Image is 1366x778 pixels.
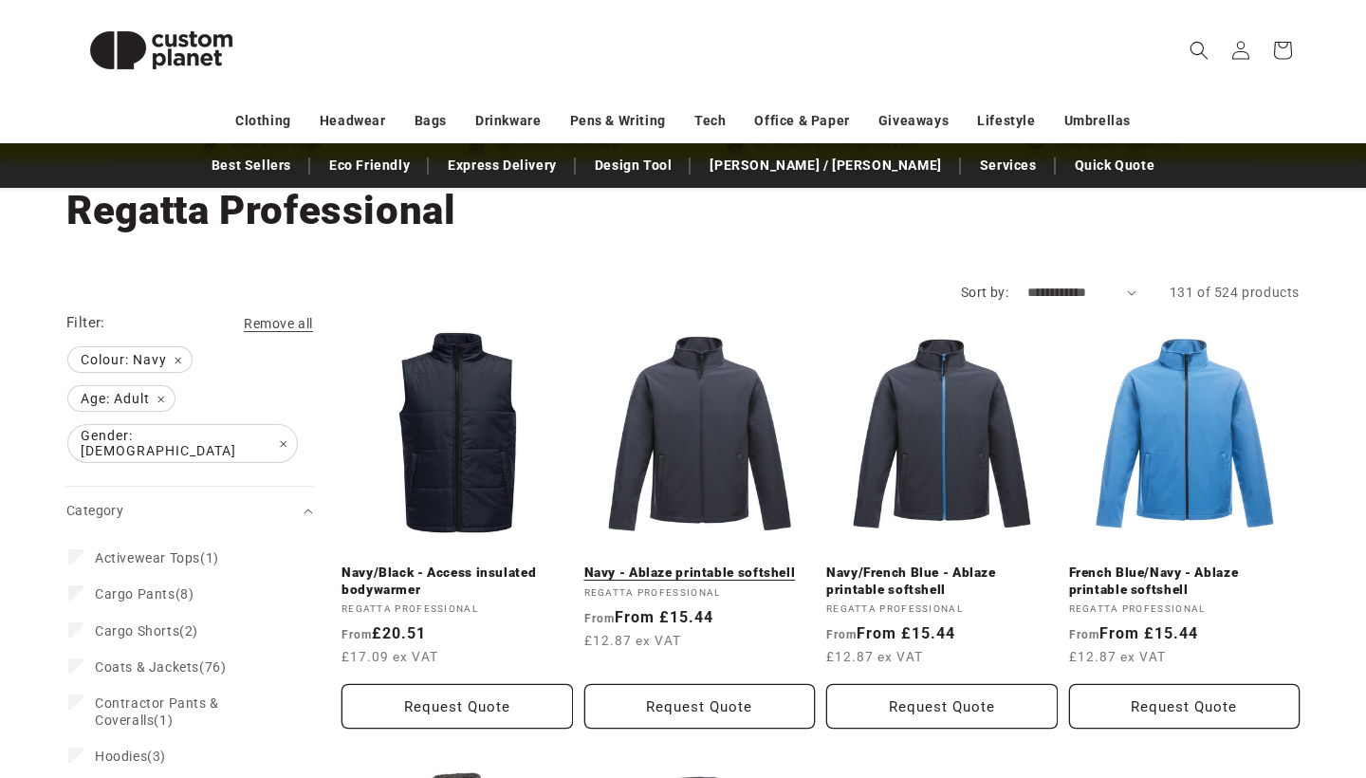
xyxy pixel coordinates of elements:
[320,149,419,182] a: Eco Friendly
[970,149,1046,182] a: Services
[95,695,281,729] span: (1)
[585,149,682,182] a: Design Tool
[66,386,176,411] a: Age: Adult
[244,316,313,331] span: Remove all
[66,347,194,372] a: Colour: Navy
[700,149,951,182] a: [PERSON_NAME] / [PERSON_NAME]
[1065,149,1165,182] a: Quick Quote
[977,104,1035,138] a: Lifestyle
[68,386,175,411] span: Age: Adult
[1271,687,1366,778] iframe: Chat Widget
[95,549,219,566] span: (1)
[68,347,192,372] span: Colour: Navy
[66,185,1300,236] h1: Regatta Professional
[570,104,666,138] a: Pens & Writing
[438,149,566,182] a: Express Delivery
[878,104,949,138] a: Giveaways
[584,684,816,729] button: Request Quote
[95,749,147,764] span: Hoodies
[1178,29,1220,71] summary: Search
[826,565,1058,598] a: Navy/French Blue - Ablaze printable softshell
[961,285,1008,300] label: Sort by:
[95,659,199,675] span: Coats & Jackets
[95,585,194,602] span: (8)
[1170,285,1300,300] span: 131 of 524 products
[244,312,313,336] a: Remove all
[95,550,200,565] span: Activewear Tops
[1069,565,1301,598] a: French Blue/Navy - Ablaze printable softshell
[95,748,166,765] span: (3)
[95,622,198,639] span: (2)
[66,8,256,93] img: Custom Planet
[66,503,123,518] span: Category
[68,425,297,462] span: Gender: [DEMOGRAPHIC_DATA]
[202,149,301,182] a: Best Sellers
[1069,684,1301,729] button: Request Quote
[95,586,175,602] span: Cargo Pants
[66,312,105,334] h2: Filter:
[320,104,386,138] a: Headwear
[826,684,1058,729] button: Request Quote
[95,658,226,676] span: (76)
[95,623,179,639] span: Cargo Shorts
[415,104,447,138] a: Bags
[754,104,849,138] a: Office & Paper
[694,104,726,138] a: Tech
[341,684,573,729] button: Request Quote
[475,104,541,138] a: Drinkware
[1064,104,1131,138] a: Umbrellas
[341,565,573,598] a: Navy/Black - Access insulated bodywarmer
[235,104,291,138] a: Clothing
[66,487,313,535] summary: Category (0 selected)
[584,565,816,582] a: Navy - Ablaze printable softshell
[95,695,219,728] span: Contractor Pants & Coveralls
[66,425,299,462] a: Gender: [DEMOGRAPHIC_DATA]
